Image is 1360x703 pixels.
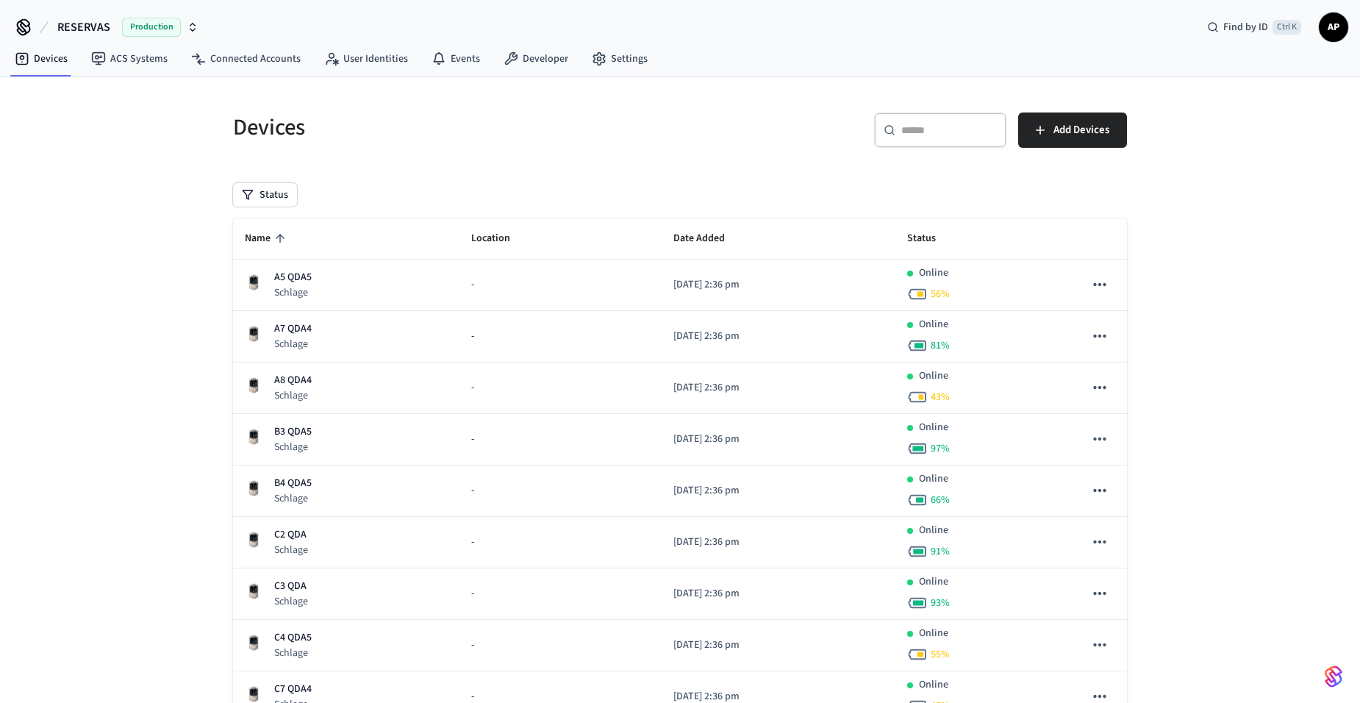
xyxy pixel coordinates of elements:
[274,476,312,491] p: B4 QDA5
[931,338,950,353] span: 81 %
[274,440,312,454] p: Schlage
[79,46,179,72] a: ACS Systems
[919,677,948,693] p: Online
[3,46,79,72] a: Devices
[471,432,474,447] span: -
[919,368,948,384] p: Online
[673,483,884,499] p: [DATE] 2:36 pm
[931,441,950,456] span: 97 %
[931,287,950,301] span: 56 %
[919,317,948,332] p: Online
[1053,121,1109,140] span: Add Devices
[245,274,262,291] img: Schlage Sense Smart Deadbolt with Camelot Trim, Front
[471,227,529,250] span: Location
[471,586,474,602] span: -
[931,596,950,610] span: 93 %
[274,682,312,697] p: C7 QDA4
[57,18,110,36] span: RESERVAS
[919,471,948,487] p: Online
[274,527,308,543] p: C2 QDA
[1319,13,1348,42] button: AP
[931,390,950,404] span: 43 %
[245,634,262,652] img: Schlage Sense Smart Deadbolt with Camelot Trim, Front
[919,574,948,590] p: Online
[274,424,312,440] p: B3 QDA5
[471,329,474,344] span: -
[907,227,955,250] span: Status
[179,46,312,72] a: Connected Accounts
[919,265,948,281] p: Online
[274,630,312,646] p: C4 QDA5
[274,579,308,594] p: C3 QDA
[673,277,884,293] p: [DATE] 2:36 pm
[233,183,297,207] button: Status
[274,543,308,557] p: Schlage
[274,491,312,506] p: Schlage
[580,46,659,72] a: Settings
[274,388,312,403] p: Schlage
[1273,20,1301,35] span: Ctrl K
[274,373,312,388] p: A8 QDA4
[1223,20,1268,35] span: Find by ID
[312,46,420,72] a: User Identities
[274,337,312,351] p: Schlage
[931,493,950,507] span: 66 %
[245,325,262,343] img: Schlage Sense Smart Deadbolt with Camelot Trim, Front
[1320,14,1347,40] span: AP
[673,380,884,396] p: [DATE] 2:36 pm
[673,535,884,550] p: [DATE] 2:36 pm
[919,523,948,538] p: Online
[471,380,474,396] span: -
[245,531,262,549] img: Schlage Sense Smart Deadbolt with Camelot Trim, Front
[245,377,262,394] img: Schlage Sense Smart Deadbolt with Camelot Trim, Front
[471,277,474,293] span: -
[1325,665,1342,688] img: SeamLogoGradient.69752ec5.svg
[274,285,312,300] p: Schlage
[673,586,884,602] p: [DATE] 2:36 pm
[931,544,950,559] span: 91 %
[492,46,580,72] a: Developer
[122,18,181,37] span: Production
[245,428,262,446] img: Schlage Sense Smart Deadbolt with Camelot Trim, Front
[274,270,312,285] p: A5 QDA5
[673,432,884,447] p: [DATE] 2:36 pm
[673,638,884,653] p: [DATE] 2:36 pm
[471,483,474,499] span: -
[274,646,312,660] p: Schlage
[274,594,308,609] p: Schlage
[471,535,474,550] span: -
[233,113,671,143] h5: Devices
[1195,14,1313,40] div: Find by IDCtrl K
[245,685,262,703] img: Schlage Sense Smart Deadbolt with Camelot Trim, Front
[673,329,884,344] p: [DATE] 2:36 pm
[673,227,744,250] span: Date Added
[245,479,262,497] img: Schlage Sense Smart Deadbolt with Camelot Trim, Front
[1018,113,1127,148] button: Add Devices
[245,227,290,250] span: Name
[274,321,312,337] p: A7 QDA4
[931,647,950,662] span: 55 %
[919,626,948,641] p: Online
[471,638,474,653] span: -
[919,420,948,435] p: Online
[245,582,262,600] img: Schlage Sense Smart Deadbolt with Camelot Trim, Front
[420,46,492,72] a: Events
